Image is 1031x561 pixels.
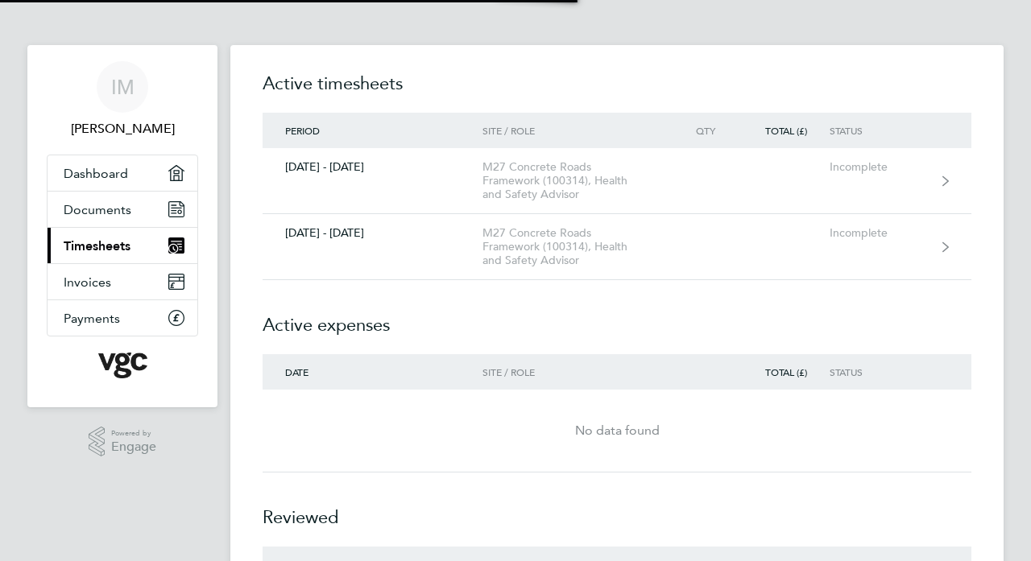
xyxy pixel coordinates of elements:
[482,160,667,201] div: M27 Concrete Roads Framework (100314), Health and Safety Advisor
[667,125,738,136] div: Qty
[830,226,929,240] div: Incomplete
[830,160,929,174] div: Incomplete
[64,166,128,181] span: Dashboard
[263,421,971,440] div: No data found
[111,440,156,454] span: Engage
[830,366,929,377] div: Status
[482,125,667,136] div: Site / Role
[64,202,131,217] span: Documents
[48,264,197,299] a: Invoices
[48,192,197,227] a: Documents
[830,125,929,136] div: Status
[47,119,198,138] span: Ian Mcmillan
[263,472,971,547] h2: Reviewed
[263,160,482,174] div: [DATE] - [DATE]
[263,148,971,214] a: [DATE] - [DATE]M27 Concrete Roads Framework (100314), Health and Safety AdvisorIncomplete
[263,366,482,377] div: Date
[111,427,156,440] span: Powered by
[482,226,667,267] div: M27 Concrete Roads Framework (100314), Health and Safety Advisor
[64,238,130,254] span: Timesheets
[263,226,482,240] div: [DATE] - [DATE]
[111,76,135,97] span: IM
[48,300,197,336] a: Payments
[89,427,157,457] a: Powered byEngage
[263,214,971,280] a: [DATE] - [DATE]M27 Concrete Roads Framework (100314), Health and Safety AdvisorIncomplete
[47,61,198,138] a: IM[PERSON_NAME]
[64,311,120,326] span: Payments
[47,353,198,378] a: Go to home page
[48,155,197,191] a: Dashboard
[48,228,197,263] a: Timesheets
[738,125,830,136] div: Total (£)
[482,366,667,377] div: Site / Role
[64,274,111,290] span: Invoices
[263,280,971,354] h2: Active expenses
[738,366,830,377] div: Total (£)
[263,71,971,113] h2: Active timesheets
[98,353,147,378] img: vgcgroup-logo-retina.png
[285,124,320,137] span: Period
[27,45,217,407] nav: Main navigation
